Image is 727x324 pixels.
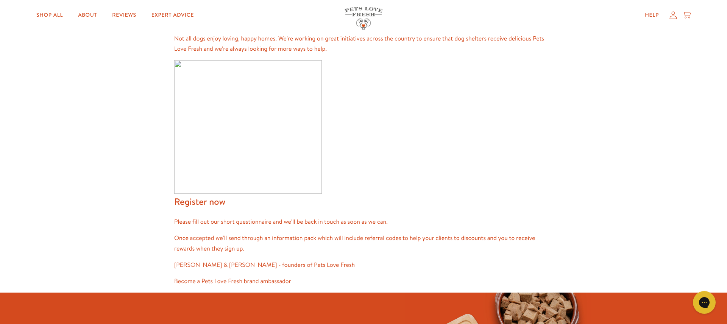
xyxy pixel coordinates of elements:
a: Expert Advice [145,8,200,23]
p: Once accepted we'll send through an information pack which will include referral codes to help yo... [174,233,553,254]
p: Not all dogs enjoy loving, happy homes. We're working on great initiatives across the country to ... [174,34,553,54]
a: Reviews [106,8,142,23]
iframe: Gorgias live chat messenger [689,288,719,316]
p: Become a Pets Love Fresh brand ambassador [174,276,553,287]
img: Pets Love Fresh [345,7,382,30]
h2: Register now [174,194,553,209]
img: Dog15.svg [174,60,322,194]
p: [PERSON_NAME] & [PERSON_NAME] - founders of Pets Love Fresh [174,260,553,270]
a: About [72,8,103,23]
a: Help [639,8,665,23]
p: Please fill out our short questionnaire and we'll be back in touch as soon as we can. [174,217,553,227]
a: Shop All [30,8,69,23]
